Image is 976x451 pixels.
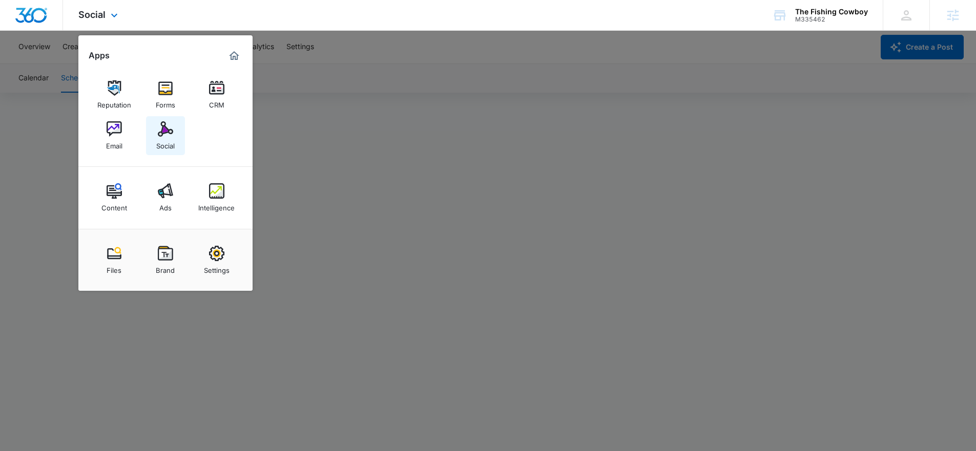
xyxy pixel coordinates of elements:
[97,96,131,109] div: Reputation
[95,241,134,280] a: Files
[106,137,122,150] div: Email
[95,178,134,217] a: Content
[795,8,868,16] div: account name
[204,261,230,274] div: Settings
[146,178,185,217] a: Ads
[107,261,121,274] div: Files
[197,75,236,114] a: CRM
[197,178,236,217] a: Intelligence
[156,137,175,150] div: Social
[226,48,242,64] a: Marketing 360® Dashboard
[159,199,172,212] div: Ads
[209,96,224,109] div: CRM
[146,241,185,280] a: Brand
[156,261,175,274] div: Brand
[95,116,134,155] a: Email
[197,241,236,280] a: Settings
[101,199,127,212] div: Content
[89,51,110,60] h2: Apps
[78,9,106,20] span: Social
[156,96,175,109] div: Forms
[795,16,868,23] div: account id
[146,75,185,114] a: Forms
[198,199,235,212] div: Intelligence
[95,75,134,114] a: Reputation
[146,116,185,155] a: Social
